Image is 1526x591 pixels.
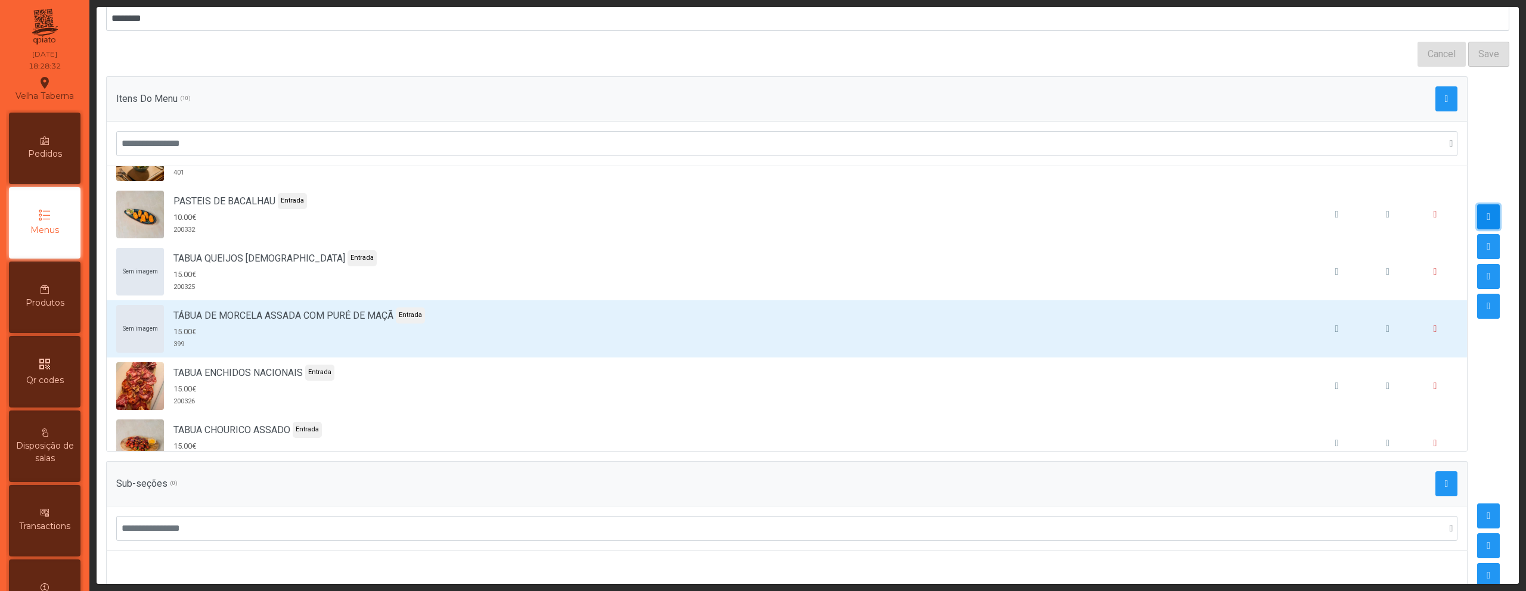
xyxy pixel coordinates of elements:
[173,309,393,323] span: TÁBUA DE MORCELA ASSADA COM PURÉ DE MAÇÃ
[308,368,331,378] span: Entrada
[116,92,178,106] span: Itens Do Menu
[173,383,196,394] span: 15.00€
[29,61,61,71] div: 18:28:32
[26,297,64,309] span: Produtos
[30,6,59,48] img: qpiato
[351,253,374,263] span: Entrada
[116,362,164,410] img: undefined
[173,423,290,437] span: TABUA CHOURICO ASSADO
[28,148,62,160] span: Pedidos
[170,479,178,487] span: (0)
[173,194,275,209] span: PASTEIS DE BACALHAU
[116,419,164,467] img: undefined
[15,74,74,104] div: Velha Taberna
[38,76,52,90] i: location_on
[173,225,307,235] span: 200332
[12,440,77,465] span: Disposição de salas
[26,374,64,387] span: Qr codes
[281,196,304,206] span: Entrada
[296,425,319,435] span: Entrada
[116,191,164,238] img: undefined
[173,168,404,178] span: 401
[38,357,52,371] i: qr_code
[173,251,345,266] span: TABUA QUEIJOS [DEMOGRAPHIC_DATA]
[173,269,196,280] span: 15.00€
[123,267,158,276] span: Sem imagem
[173,326,196,337] span: 15.00€
[116,477,168,491] span: Sub-seções
[399,310,422,321] span: Entrada
[173,397,334,407] span: 200326
[180,94,191,102] span: (10)
[173,282,377,293] span: 200325
[173,211,196,223] span: 10.00€
[173,440,196,452] span: 15.00€
[19,520,70,533] span: Transactions
[32,49,57,60] div: [DATE]
[123,324,158,333] span: Sem imagem
[173,366,303,380] span: TABUA ENCHIDOS NACIONAIS
[30,224,59,237] span: Menus
[173,340,425,350] span: 399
